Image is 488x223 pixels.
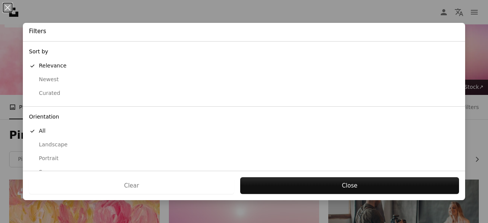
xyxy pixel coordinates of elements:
[23,87,465,100] button: Curated
[23,45,465,59] div: Sort by
[29,141,459,149] div: Landscape
[29,168,459,176] div: Square
[29,76,459,83] div: Newest
[29,62,459,70] div: Relevance
[23,138,465,152] button: Landscape
[23,110,465,124] div: Orientation
[29,177,234,194] button: Clear
[29,27,46,35] h4: Filters
[29,90,459,97] div: Curated
[23,165,465,179] button: Square
[23,124,465,138] button: All
[29,127,459,135] div: All
[29,155,459,162] div: Portrait
[23,59,465,73] button: Relevance
[23,152,465,165] button: Portrait
[240,177,459,194] button: Close
[23,73,465,87] button: Newest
